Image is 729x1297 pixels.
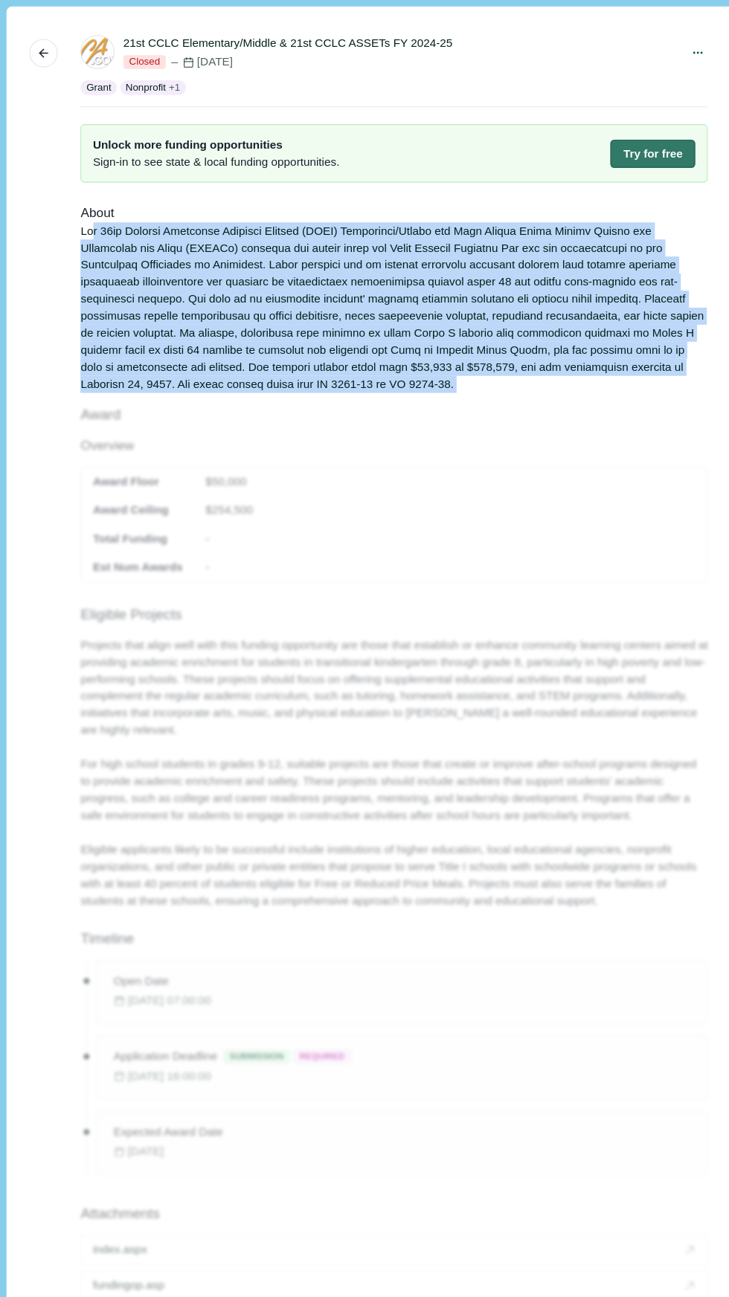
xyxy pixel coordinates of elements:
[155,74,165,87] span: + 1
[559,128,637,154] button: Try for free
[85,140,311,156] span: Sign-in to see state & local funding opportunities.
[85,125,311,140] span: Unlock more funding opportunities
[115,74,152,87] p: Nonprofit
[155,49,213,65] div: [DATE]
[79,74,102,87] p: Grant
[74,204,648,360] div: Lor 36ip Dolorsi Ametconse Adipisci Elitsed (DOEI) Temporinci/Utlabo etd Magn Aliqua Enima Minimv...
[113,32,414,48] div: 21st CCLC Elementary/Middle & 21st CCLC ASSETs FY 2024-25
[74,186,648,204] div: About
[113,51,152,64] span: Closed
[74,33,104,62] img: ca.gov.png
[513,1239,617,1265] button: Check Eligibility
